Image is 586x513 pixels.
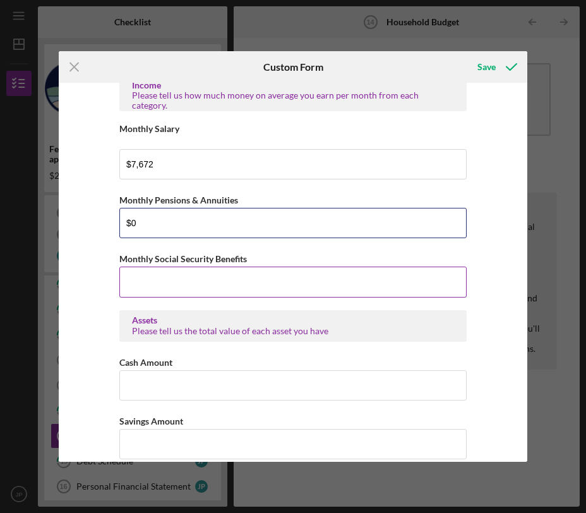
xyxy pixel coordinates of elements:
[119,357,172,368] label: Cash Amount
[263,61,323,73] h6: Custom Form
[119,253,247,264] label: Monthly Social Security Benefits
[119,195,238,205] label: Monthly Pensions & Annuities
[132,315,454,325] div: Assets
[132,326,454,336] div: Please tell us the total value of each asset you have
[119,123,179,134] label: Monthly Salary
[465,54,527,80] button: Save
[477,54,496,80] div: Save
[132,90,454,111] div: Please tell us how much money on average you earn per month from each category.
[119,416,183,426] label: Savings Amount
[132,80,454,90] div: Income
